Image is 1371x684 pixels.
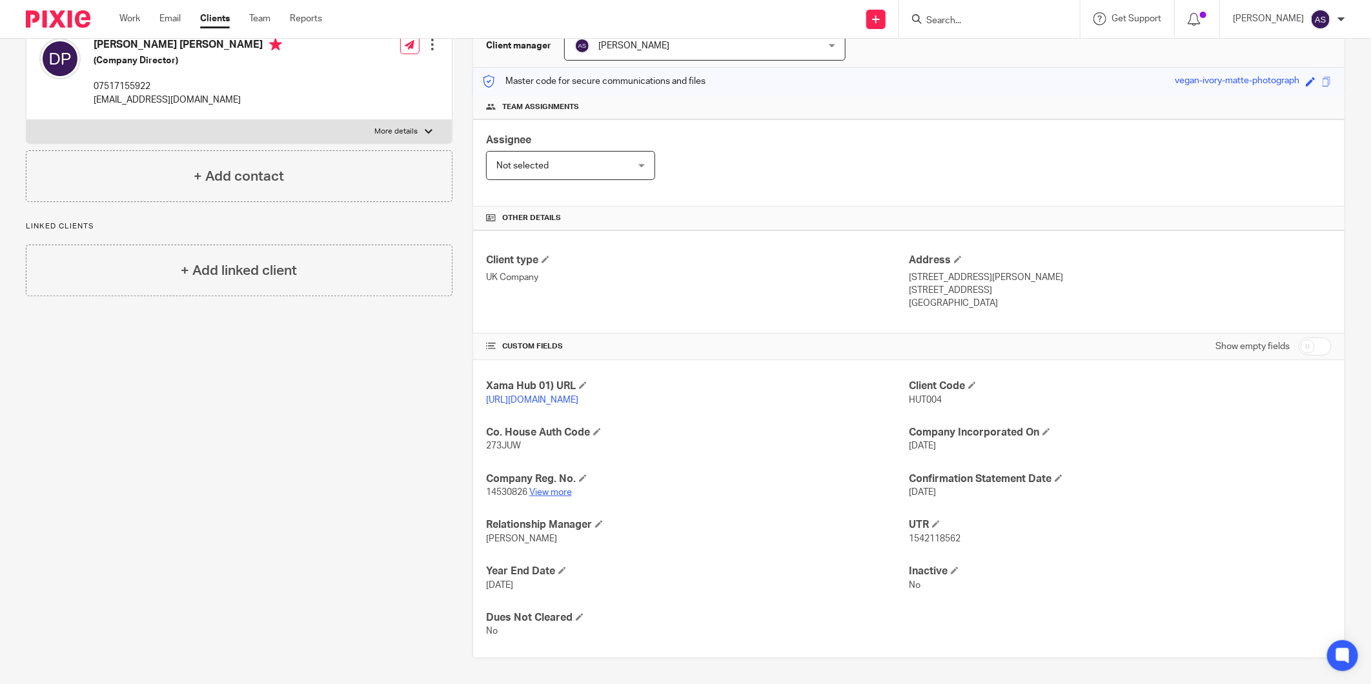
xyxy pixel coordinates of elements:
span: HUT004 [909,396,942,405]
span: No [909,581,920,590]
p: Master code for secure communications and files [483,75,706,88]
h4: Year End Date [486,565,909,578]
input: Search [925,15,1041,27]
a: Clients [200,12,230,25]
p: 07517155922 [94,80,282,93]
h4: Company Reg. No. [486,472,909,486]
img: svg%3E [1310,9,1331,30]
span: 14530826 [486,488,527,497]
a: Email [159,12,181,25]
h4: Address [909,254,1332,267]
img: svg%3E [39,38,81,79]
span: No [486,627,498,636]
h4: Confirmation Statement Date [909,472,1332,486]
p: [STREET_ADDRESS] [909,284,1332,297]
img: Pixie [26,10,90,28]
h4: CUSTOM FIELDS [486,341,909,352]
span: Get Support [1112,14,1161,23]
span: [PERSON_NAME] [598,41,669,50]
span: Other details [502,213,561,223]
div: vegan-ivory-matte-photograph [1175,74,1299,89]
h4: Inactive [909,565,1332,578]
a: Team [249,12,270,25]
h4: + Add contact [194,166,284,186]
a: Work [119,12,140,25]
p: [STREET_ADDRESS][PERSON_NAME] [909,271,1332,284]
i: Primary [269,38,282,51]
a: [URL][DOMAIN_NAME] [486,396,578,405]
p: [PERSON_NAME] [1233,12,1304,25]
span: [DATE] [486,581,513,590]
a: Reports [290,12,322,25]
h4: + Add linked client [181,261,297,281]
img: svg%3E [574,38,590,54]
p: UK Company [486,271,909,284]
span: 1542118562 [909,534,960,543]
span: Assignee [486,135,531,145]
a: View more [529,488,572,497]
h4: [PERSON_NAME] [PERSON_NAME] [94,38,282,54]
span: [PERSON_NAME] [486,534,557,543]
p: More details [375,126,418,137]
h4: Co. House Auth Code [486,426,909,439]
span: Team assignments [502,102,579,112]
p: Linked clients [26,221,452,232]
span: [DATE] [909,441,936,450]
h4: Xama Hub 01) URL [486,379,909,393]
h4: Relationship Manager [486,518,909,532]
h3: Client manager [486,39,551,52]
p: [GEOGRAPHIC_DATA] [909,297,1332,310]
h4: Client type [486,254,909,267]
h4: UTR [909,518,1332,532]
span: [DATE] [909,488,936,497]
h4: Dues Not Cleared [486,611,909,625]
h4: Company Incorporated On [909,426,1332,439]
span: Not selected [496,161,549,170]
h4: Client Code [909,379,1332,393]
label: Show empty fields [1215,340,1290,353]
p: [EMAIL_ADDRESS][DOMAIN_NAME] [94,94,282,106]
span: 273JUW [486,441,521,450]
h5: (Company Director) [94,54,282,67]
